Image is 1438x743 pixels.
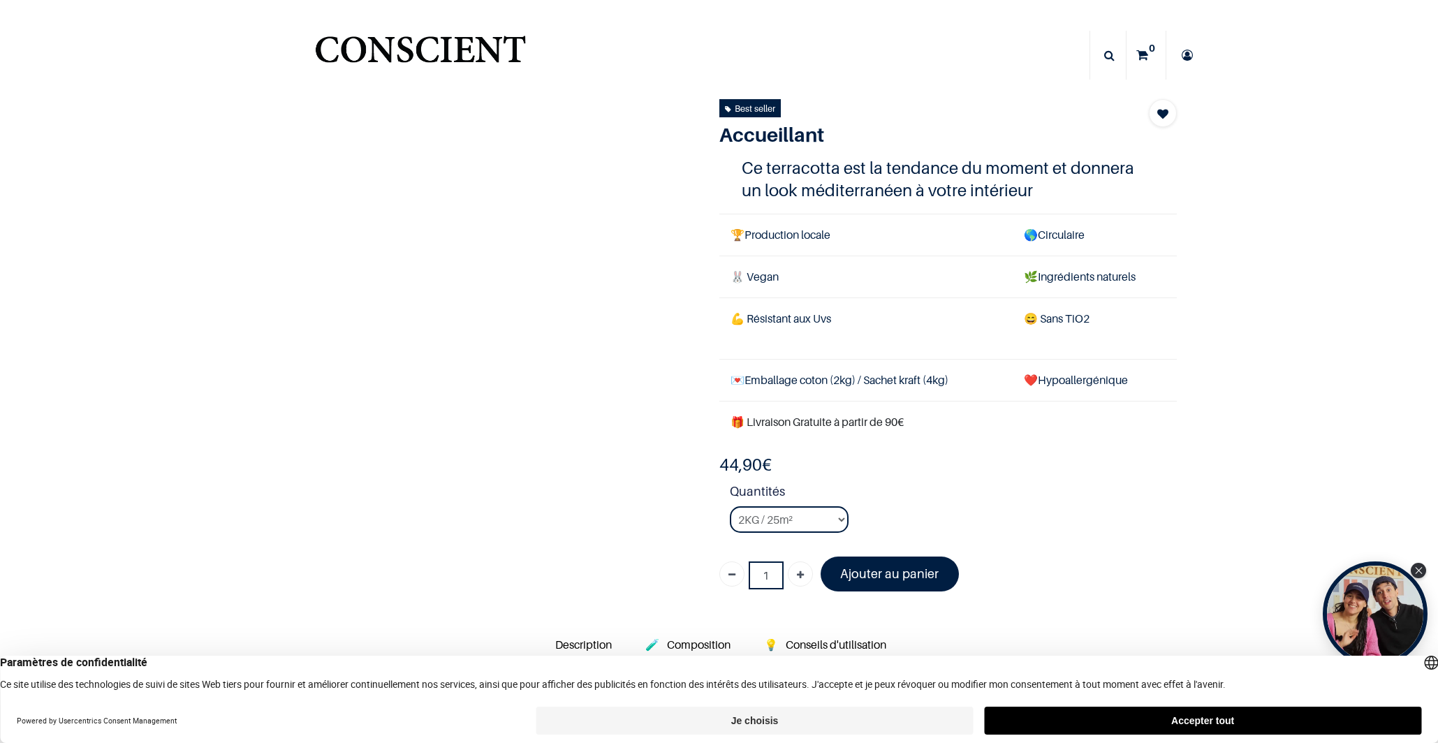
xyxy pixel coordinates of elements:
span: 🌎 [1024,228,1038,242]
div: Best seller [725,101,775,116]
a: Ajouter au panier [821,557,960,591]
a: Supprimer [719,561,744,587]
td: Circulaire [1013,214,1177,256]
span: 🐰 Vegan [731,270,779,284]
b: € [719,455,772,475]
a: Logo of Conscient [312,28,528,83]
span: 💪 Résistant aux Uvs [731,311,831,325]
img: Conscient [312,28,528,83]
h4: Ce terracotta est la tendance du moment et donnera un look méditerranéen à votre intérieur [742,157,1154,200]
div: Close Tolstoy widget [1411,563,1426,578]
td: Ingrédients naturels [1013,256,1177,298]
div: Tolstoy bubble widget [1323,561,1428,666]
a: Ajouter [788,561,813,587]
iframe: Tidio Chat [1366,653,1432,719]
span: 💡 [764,638,778,652]
font: 🎁 Livraison Gratuite à partir de 90€ [731,415,904,429]
td: Production locale [719,214,1013,256]
font: Ajouter au panier [840,566,939,581]
span: 🏆 [731,228,744,242]
div: Open Tolstoy widget [1323,561,1428,666]
h1: Accueillant [719,123,1108,147]
span: 🧪 [645,638,659,652]
span: Add to wishlist [1157,105,1168,122]
span: 😄 S [1024,311,1046,325]
span: 💌 [731,373,744,387]
span: 🌿 [1024,270,1038,284]
span: 44,90 [719,455,762,475]
span: Description [555,638,612,652]
td: Emballage coton (2kg) / Sachet kraft (4kg) [719,359,1013,401]
a: 0 [1127,31,1166,80]
td: ans TiO2 [1013,298,1177,359]
span: Conseils d'utilisation [786,638,886,652]
span: Composition [667,638,731,652]
strong: Quantités [730,482,1177,506]
div: Open Tolstoy [1323,561,1428,666]
td: ❤️Hypoallergénique [1013,359,1177,401]
sup: 0 [1145,41,1159,55]
button: Add to wishlist [1149,99,1177,127]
